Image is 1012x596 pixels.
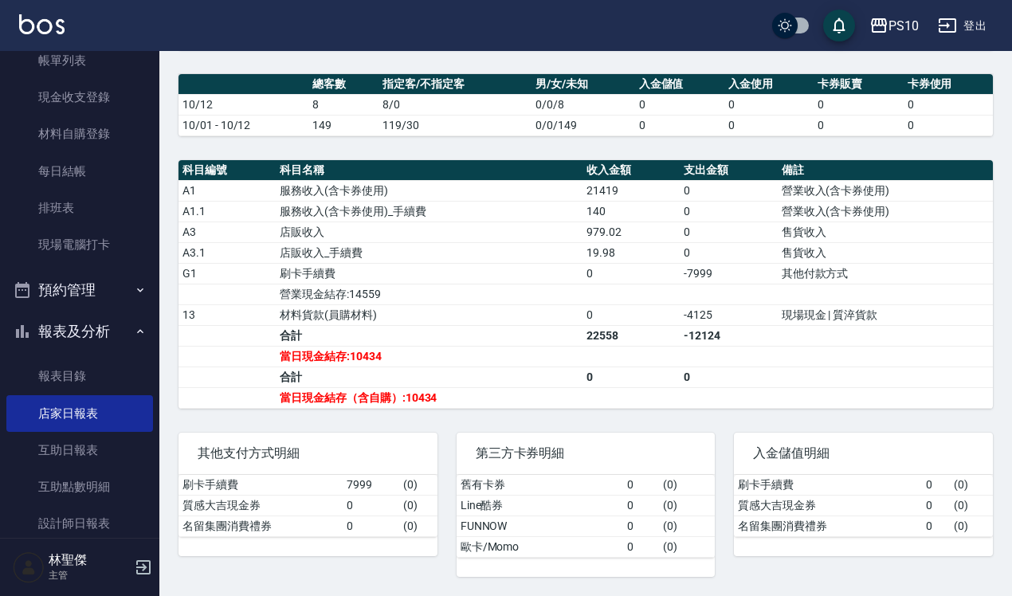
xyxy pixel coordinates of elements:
td: A1.1 [178,201,276,222]
td: ( 0 ) [659,536,715,557]
td: 名留集團消費禮券 [734,516,922,536]
td: 10/12 [178,94,308,115]
td: 0 [922,516,950,536]
td: ( 0 ) [399,475,437,496]
table: a dense table [178,160,993,409]
td: 當日現金結存:10434 [276,346,582,367]
td: -7999 [680,263,777,284]
th: 指定客/不指定客 [379,74,531,95]
td: 0 [623,536,659,557]
td: 0 [582,304,680,325]
td: Line酷券 [457,495,624,516]
td: 0 [635,94,724,115]
td: ( 0 ) [950,516,993,536]
a: 互助點數明細 [6,469,153,505]
table: a dense table [178,475,437,537]
td: 營業收入(含卡券使用) [778,180,993,201]
td: 0 [680,201,777,222]
th: 入金儲值 [635,74,724,95]
td: 140 [582,201,680,222]
td: 0 [922,495,950,516]
td: 服務收入(含卡券使用) [276,180,582,201]
td: 0 [680,180,777,201]
button: PS10 [863,10,925,42]
td: 舊有卡券 [457,475,624,496]
td: 質感大吉現金券 [734,495,922,516]
td: 0 [623,516,659,536]
td: 售貨收入 [778,242,993,263]
td: 其他付款方式 [778,263,993,284]
td: 21419 [582,180,680,201]
a: 設計師日報表 [6,505,153,542]
td: 0 [922,475,950,496]
th: 備註 [778,160,993,181]
td: 8 [308,94,379,115]
td: 8/0 [379,94,531,115]
a: 排班表 [6,190,153,226]
td: 0 [635,115,724,135]
td: 0 [343,516,399,536]
td: 現場現金 | 質淬貨款 [778,304,993,325]
td: ( 0 ) [950,475,993,496]
a: 互助日報表 [6,432,153,469]
td: G1 [178,263,276,284]
td: 119/30 [379,115,531,135]
span: 第三方卡券明細 [476,445,696,461]
td: 材料貨款(員購材料) [276,304,582,325]
table: a dense table [178,74,993,136]
td: 0 [582,263,680,284]
th: 卡券販賣 [814,74,903,95]
a: 現金收支登錄 [6,79,153,116]
a: 現場電腦打卡 [6,226,153,263]
h5: 林聖傑 [49,552,130,568]
table: a dense table [734,475,993,537]
td: 19.98 [582,242,680,263]
td: 營業收入(含卡券使用) [778,201,993,222]
td: 當日現金結存（含自購）:10434 [276,387,582,408]
td: 22558 [582,325,680,346]
button: save [823,10,855,41]
td: ( 0 ) [399,516,437,536]
td: 合計 [276,367,582,387]
button: 報表及分析 [6,311,153,352]
td: 979.02 [582,222,680,242]
td: ( 0 ) [659,516,715,536]
td: 歐卡/Momo [457,536,624,557]
td: 0 [582,367,680,387]
td: A3.1 [178,242,276,263]
td: 售貨收入 [778,222,993,242]
td: 店販收入 [276,222,582,242]
th: 男/女/未知 [531,74,634,95]
td: 0 [724,115,814,135]
td: 0 [814,115,903,135]
div: PS10 [888,16,919,36]
td: FUNNOW [457,516,624,536]
td: 13 [178,304,276,325]
td: ( 0 ) [399,495,437,516]
th: 收入金額 [582,160,680,181]
p: 主管 [49,568,130,582]
a: 帳單列表 [6,42,153,79]
td: -4125 [680,304,777,325]
td: 刷卡手續費 [178,475,343,496]
td: 服務收入(含卡券使用)_手續費 [276,201,582,222]
th: 科目名稱 [276,160,582,181]
td: 0 [724,94,814,115]
th: 總客數 [308,74,379,95]
button: 預約管理 [6,269,153,311]
td: 0 [904,115,993,135]
td: 名留集團消費禮券 [178,516,343,536]
button: 登出 [932,11,993,41]
td: 刷卡手續費 [734,475,922,496]
th: 科目編號 [178,160,276,181]
td: 7999 [343,475,399,496]
td: -12124 [680,325,777,346]
td: 0 [680,242,777,263]
td: 0/0/8 [531,94,634,115]
td: ( 0 ) [659,495,715,516]
td: 10/01 - 10/12 [178,115,308,135]
td: 店販收入_手續費 [276,242,582,263]
td: 0 [680,367,777,387]
td: A3 [178,222,276,242]
td: ( 0 ) [659,475,715,496]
